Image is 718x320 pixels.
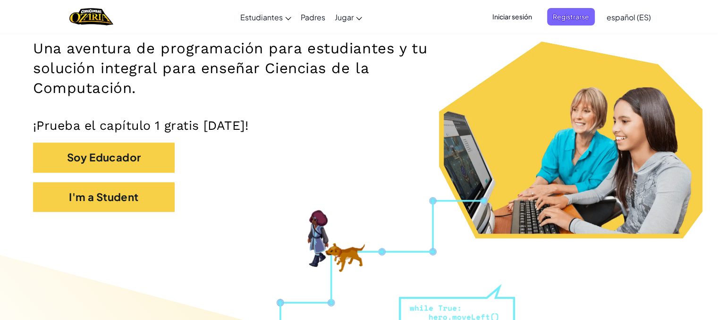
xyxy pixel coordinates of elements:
[602,4,656,30] a: español (ES)
[607,12,651,22] span: español (ES)
[547,8,595,25] button: Registrarse
[236,4,296,30] a: Estudiantes
[69,7,113,26] img: Home
[330,4,367,30] a: Jugar
[335,12,354,22] span: Jugar
[69,7,113,26] a: Ozaria by CodeCombat logo
[33,39,470,99] h2: Una aventura de programación para estudiantes y tu solución integral para enseñar Ciencias de la ...
[487,8,538,25] button: Iniciar sesión
[33,182,175,212] button: I'm a Student
[296,4,330,30] a: Padres
[33,118,685,133] p: ¡Prueba el capítulo 1 gratis [DATE]!
[33,143,175,172] button: Soy Educador
[240,12,283,22] span: Estudiantes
